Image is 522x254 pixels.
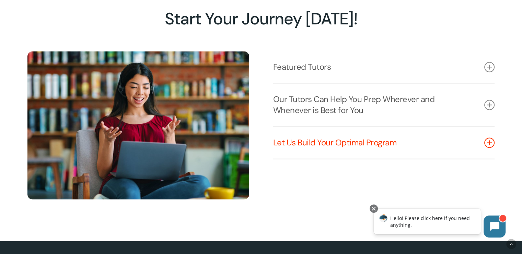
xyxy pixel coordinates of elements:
img: Online Tutoring 7 [27,51,249,199]
iframe: Chatbot [367,203,512,244]
a: Our Tutors Can Help You Prep Wherever and Whenever is Best for You [273,84,495,126]
h2: Start Your Journey [DATE]! [27,9,494,29]
a: Featured Tutors [273,51,495,83]
a: Let Us Build Your Optimal Program [273,127,495,158]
